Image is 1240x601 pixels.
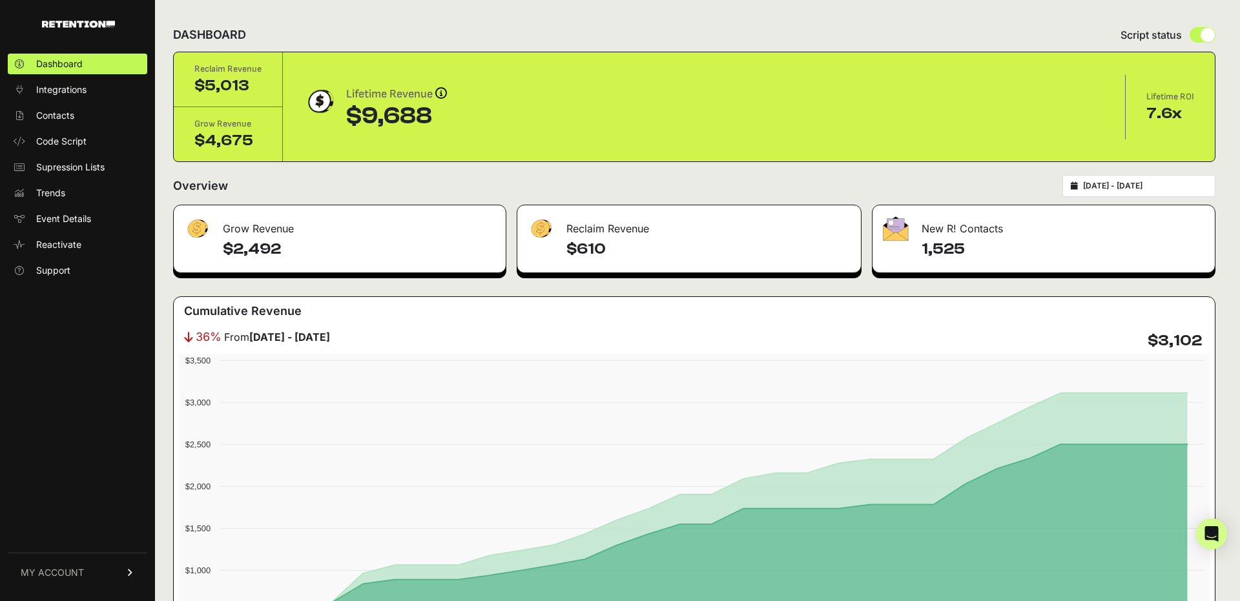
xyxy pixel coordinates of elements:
div: Reclaim Revenue [194,63,262,76]
img: Retention.com [42,21,115,28]
h4: $3,102 [1148,331,1202,351]
img: dollar-coin-05c43ed7efb7bc0c12610022525b4bbbb207c7efeef5aecc26f025e68dcafac9.png [304,85,336,117]
a: Event Details [8,209,147,229]
span: Dashboard [36,57,83,70]
span: Supression Lists [36,161,105,174]
div: 7.6x [1146,103,1194,124]
img: fa-dollar-13500eef13a19c4ab2b9ed9ad552e47b0d9fc28b02b83b90ba0e00f96d6372e9.png [528,216,553,241]
a: Dashboard [8,54,147,74]
a: Code Script [8,131,147,152]
div: Lifetime ROI [1146,90,1194,103]
div: $9,688 [346,103,447,129]
h3: Cumulative Revenue [184,302,302,320]
span: From [224,329,330,345]
div: $5,013 [194,76,262,96]
a: Reactivate [8,234,147,255]
strong: [DATE] - [DATE] [249,331,330,343]
div: Lifetime Revenue [346,85,447,103]
span: Event Details [36,212,91,225]
text: $1,500 [185,524,211,533]
text: $2,500 [185,440,211,449]
div: Open Intercom Messenger [1196,518,1227,549]
h4: $2,492 [223,239,495,260]
span: Integrations [36,83,87,96]
text: $3,500 [185,356,211,365]
a: Trends [8,183,147,203]
span: Support [36,264,70,277]
div: New R! Contacts [873,205,1215,244]
a: Contacts [8,105,147,126]
text: $3,000 [185,398,211,407]
span: Code Script [36,135,87,148]
span: Script status [1121,27,1182,43]
a: Support [8,260,147,281]
a: MY ACCOUNT [8,553,147,592]
h2: DASHBOARD [173,26,246,44]
text: $1,000 [185,565,211,575]
a: Integrations [8,79,147,100]
text: $2,000 [185,482,211,491]
img: fa-envelope-19ae18322b30453b285274b1b8af3d052b27d846a4fbe8435d1a52b978f639a2.png [883,216,909,241]
span: Reactivate [36,238,81,251]
div: Reclaim Revenue [517,205,861,244]
span: Trends [36,187,65,199]
span: MY ACCOUNT [21,566,84,579]
span: 36% [196,328,222,346]
span: Contacts [36,109,74,122]
a: Supression Lists [8,157,147,178]
div: Grow Revenue [194,117,262,130]
div: $4,675 [194,130,262,151]
h4: 1,525 [922,239,1204,260]
div: Grow Revenue [174,205,506,244]
h4: $610 [566,239,851,260]
img: fa-dollar-13500eef13a19c4ab2b9ed9ad552e47b0d9fc28b02b83b90ba0e00f96d6372e9.png [184,216,210,241]
h2: Overview [173,177,228,195]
